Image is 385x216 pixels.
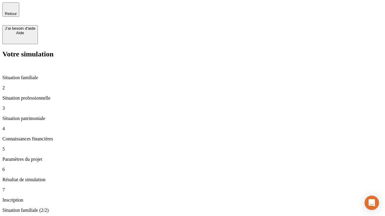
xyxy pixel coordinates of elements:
button: Retour [2,2,19,17]
div: Aide [5,31,35,35]
p: 6 [2,167,383,172]
p: 7 [2,187,383,193]
p: Situation professionnelle [2,95,383,101]
p: 4 [2,126,383,131]
p: Inscription [2,197,383,203]
p: Situation patrimoniale [2,116,383,121]
span: Retour [5,11,17,16]
p: 3 [2,106,383,111]
p: Situation familiale [2,75,383,80]
button: J’ai besoin d'aideAide [2,25,38,44]
p: 5 [2,146,383,152]
p: Résultat de simulation [2,177,383,182]
div: Open Intercom Messenger [365,196,379,210]
div: J’ai besoin d'aide [5,26,35,31]
p: Connaissances financières [2,136,383,142]
p: Paramètres du projet [2,157,383,162]
p: Situation familiale (2/2) [2,208,383,213]
p: 2 [2,85,383,91]
h2: Votre simulation [2,50,383,58]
